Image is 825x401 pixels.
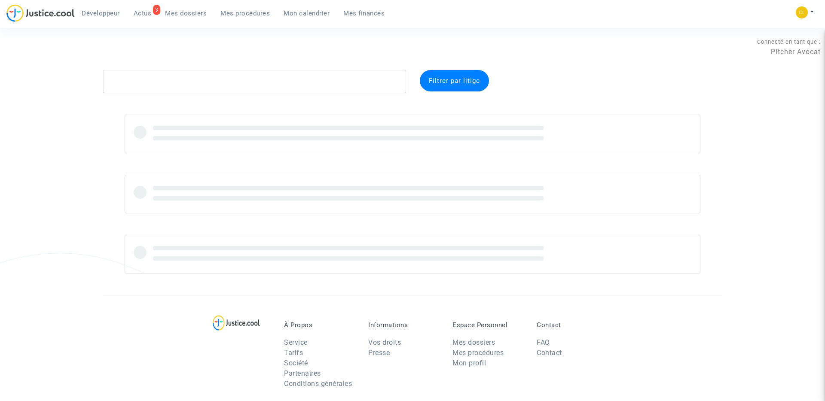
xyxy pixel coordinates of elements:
[158,7,214,20] a: Mes dossiers
[213,315,260,331] img: logo-lg.svg
[452,321,524,329] p: Espace Personnel
[368,349,390,357] a: Presse
[757,39,821,45] span: Connecté en tant que :
[452,338,495,346] a: Mes dossiers
[284,359,308,367] a: Société
[368,321,440,329] p: Informations
[796,6,808,18] img: f0b917ab549025eb3af43f3c4438ad5d
[452,349,504,357] a: Mes procédures
[127,7,159,20] a: 3Actus
[537,338,550,346] a: FAQ
[429,77,480,85] span: Filtrer par litige
[134,9,152,17] span: Actus
[220,9,270,17] span: Mes procédures
[277,7,336,20] a: Mon calendrier
[537,349,562,357] a: Contact
[82,9,120,17] span: Développeur
[75,7,127,20] a: Développeur
[452,359,486,367] a: Mon profil
[343,9,385,17] span: Mes finances
[537,321,608,329] p: Contact
[165,9,207,17] span: Mes dossiers
[6,4,75,22] img: jc-logo.svg
[284,9,330,17] span: Mon calendrier
[284,338,308,346] a: Service
[214,7,277,20] a: Mes procédures
[336,7,391,20] a: Mes finances
[284,369,321,377] a: Partenaires
[284,321,355,329] p: À Propos
[284,349,303,357] a: Tarifs
[284,380,352,388] a: Conditions générales
[153,5,161,15] div: 3
[368,338,401,346] a: Vos droits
